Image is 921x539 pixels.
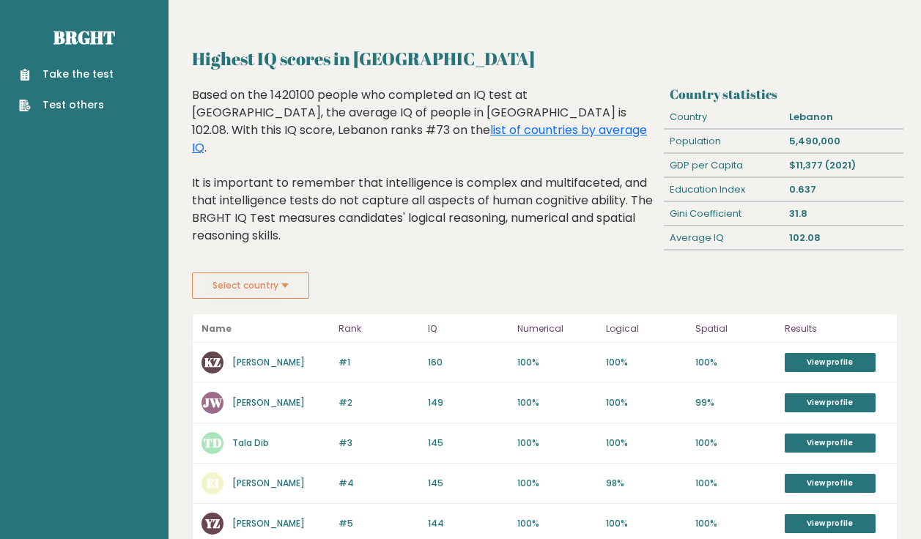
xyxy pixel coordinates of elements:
[695,477,776,490] p: 100%
[428,436,508,450] p: 145
[517,517,598,530] p: 100%
[664,226,783,250] div: Average IQ
[339,517,419,530] p: #5
[784,202,903,226] div: 31.8
[517,356,598,369] p: 100%
[19,97,114,113] a: Test others
[695,356,776,369] p: 100%
[204,515,220,532] text: YZ
[339,356,419,369] p: #1
[606,356,687,369] p: 100%
[232,396,305,409] a: [PERSON_NAME]
[53,26,115,49] a: Brght
[784,178,903,201] div: 0.637
[664,154,783,177] div: GDP per Capita
[192,86,659,267] div: Based on the 1420100 people who completed an IQ test at [GEOGRAPHIC_DATA], the average IQ of peop...
[664,130,783,153] div: Population
[428,320,508,338] p: IQ
[339,477,419,490] p: #4
[695,320,776,338] p: Spatial
[204,354,221,371] text: KZ
[695,436,776,450] p: 100%
[606,477,687,490] p: 98%
[517,436,598,450] p: 100%
[232,477,305,489] a: [PERSON_NAME]
[606,396,687,409] p: 100%
[785,353,876,372] a: View profile
[517,320,598,338] p: Numerical
[19,67,114,82] a: Take the test
[192,45,898,72] h2: Highest IQ scores in [GEOGRAPHIC_DATA]
[785,434,876,453] a: View profile
[428,396,508,409] p: 149
[339,436,419,450] p: #3
[203,394,223,411] text: JW
[606,320,687,338] p: Logical
[785,474,876,493] a: View profile
[207,475,219,491] text: EI
[232,436,269,449] a: Tala Dib
[784,154,903,177] div: $11,377 (2021)
[695,396,776,409] p: 99%
[517,396,598,409] p: 100%
[201,322,232,335] b: Name
[695,517,776,530] p: 100%
[428,517,508,530] p: 144
[785,393,876,412] a: View profile
[232,517,305,529] a: [PERSON_NAME]
[232,356,305,368] a: [PERSON_NAME]
[664,105,783,129] div: Country
[428,477,508,490] p: 145
[784,105,903,129] div: Lebanon
[784,130,903,153] div: 5,490,000
[606,436,687,450] p: 100%
[670,86,898,102] h3: Country statistics
[192,272,309,299] button: Select country
[428,356,508,369] p: 160
[517,477,598,490] p: 100%
[785,514,876,533] a: View profile
[785,320,888,338] p: Results
[606,517,687,530] p: 100%
[339,320,419,338] p: Rank
[784,226,903,250] div: 102.08
[664,202,783,226] div: Gini Coefficient
[192,122,647,156] a: list of countries by average IQ
[664,178,783,201] div: Education Index
[204,434,222,451] text: TD
[339,396,419,409] p: #2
